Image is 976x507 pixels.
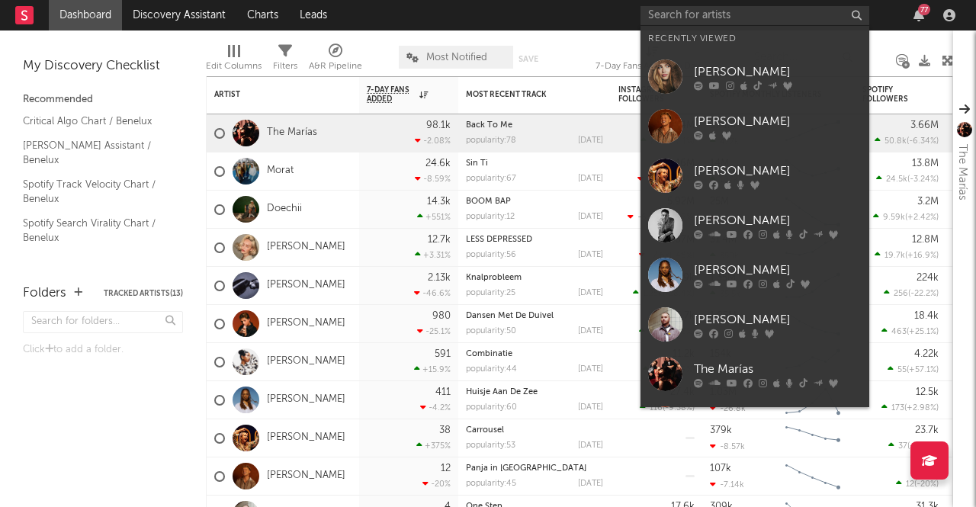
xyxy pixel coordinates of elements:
[206,57,262,75] div: Edit Columns
[267,241,345,254] a: [PERSON_NAME]
[420,403,451,412] div: -4.2 %
[578,251,603,259] div: [DATE]
[466,350,603,358] div: Combinatie
[907,213,936,222] span: +2.42 %
[886,175,907,184] span: 24.5k
[909,328,936,336] span: +25.1 %
[23,113,168,130] a: Critical Algo Chart / Benelux
[267,317,345,330] a: [PERSON_NAME]
[439,425,451,435] div: 38
[915,425,939,435] div: 23.7k
[884,252,905,260] span: 19.7k
[710,480,744,489] div: -7.14k
[917,480,936,489] span: -20 %
[912,235,939,245] div: 12.8M
[466,121,512,130] a: Back To Me
[694,162,862,180] div: [PERSON_NAME]
[875,136,939,146] div: ( )
[267,203,302,216] a: Doechii
[913,9,924,21] button: 77
[710,403,746,413] div: -26.8k
[23,57,183,75] div: My Discovery Checklist
[640,300,869,349] a: [PERSON_NAME]
[466,121,603,130] div: Back To Me
[267,470,345,483] a: [PERSON_NAME]
[466,197,603,206] div: BOOM BAP
[578,136,603,145] div: [DATE]
[640,250,869,300] a: [PERSON_NAME]
[906,480,914,489] span: 12
[912,159,939,168] div: 13.8M
[206,38,262,82] div: Edit Columns
[578,175,603,183] div: [DATE]
[466,289,515,297] div: popularity: 25
[578,289,603,297] div: [DATE]
[694,211,862,229] div: [PERSON_NAME]
[917,197,939,207] div: 3.2M
[466,213,515,221] div: popularity: 12
[267,355,345,368] a: [PERSON_NAME]
[640,151,869,201] a: [PERSON_NAME]
[914,311,939,321] div: 18.4k
[415,174,451,184] div: -8.59 %
[884,288,939,298] div: ( )
[909,137,936,146] span: -6.34 %
[648,30,862,48] div: Recently Viewed
[466,426,603,435] div: Carrousel
[883,213,905,222] span: 9.59k
[23,254,168,285] a: Algorithmic A&R Assistant (Benelux)
[578,365,603,374] div: [DATE]
[953,144,971,201] div: The Marías
[466,480,516,488] div: popularity: 45
[873,212,939,222] div: ( )
[694,360,862,378] div: The Marías
[466,441,515,450] div: popularity: 53
[267,393,345,406] a: [PERSON_NAME]
[273,57,297,75] div: Filters
[650,404,663,412] span: 116
[23,137,168,168] a: [PERSON_NAME] Assistant / Benelux
[441,464,451,473] div: 12
[416,441,451,451] div: +375 %
[640,52,869,101] a: [PERSON_NAME]
[466,388,603,396] div: Huisje Aan De Zee
[267,165,294,178] a: Morat
[367,85,416,104] span: 7-Day Fans Added
[466,159,488,168] a: Sin Ti
[414,288,451,298] div: -46.6 %
[466,251,516,259] div: popularity: 56
[779,419,847,457] svg: Chart title
[640,6,869,25] input: Search for artists
[428,273,451,283] div: 2.13k
[466,312,603,320] div: Dansen Met De Duivel
[466,426,504,435] a: Carrousel
[414,364,451,374] div: +15.9 %
[417,326,451,336] div: -25.1 %
[578,403,603,412] div: [DATE]
[466,274,603,282] div: Knalprobleem
[910,175,936,184] span: -3.24 %
[910,290,936,298] span: -22.2 %
[881,403,939,412] div: ( )
[578,480,603,488] div: [DATE]
[466,365,517,374] div: popularity: 44
[466,350,512,358] a: Combinatie
[214,90,329,99] div: Artist
[309,38,362,82] div: A&R Pipeline
[888,441,939,451] div: ( )
[23,311,183,333] input: Search for folders...
[909,366,936,374] span: +57.1 %
[894,290,908,298] span: 256
[640,201,869,250] a: [PERSON_NAME]
[910,120,939,130] div: 3.66M
[916,387,939,397] div: 12.5k
[897,366,907,374] span: 55
[466,403,517,412] div: popularity: 60
[267,279,345,292] a: [PERSON_NAME]
[466,464,586,473] a: Panja in [GEOGRAPHIC_DATA]
[578,213,603,221] div: [DATE]
[415,250,451,260] div: +3.31 %
[694,310,862,329] div: [PERSON_NAME]
[466,312,554,320] a: Dansen Met De Duivel
[710,425,732,435] div: 379k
